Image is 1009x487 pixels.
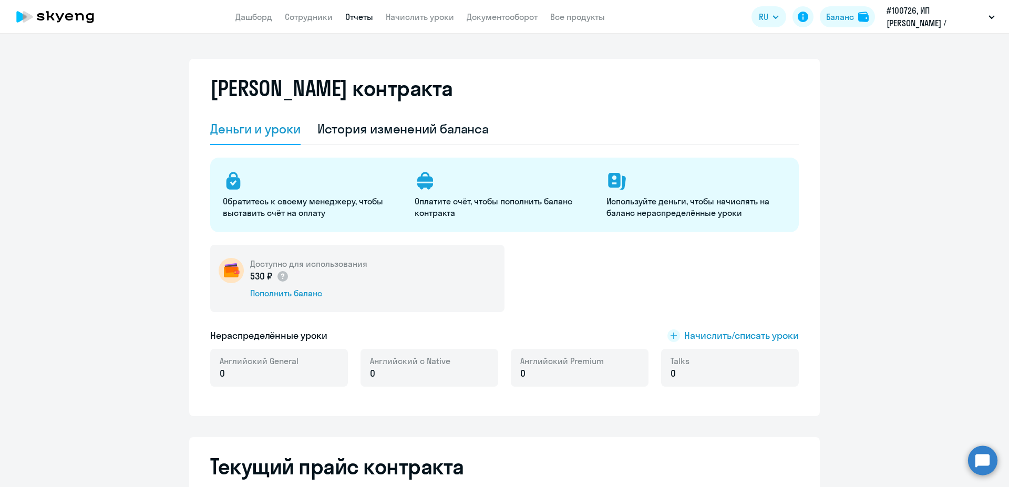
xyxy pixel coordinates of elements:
[345,12,373,22] a: Отчеты
[220,367,225,380] span: 0
[219,258,244,283] img: wallet-circle.png
[684,329,799,343] span: Начислить/списать уроки
[820,6,875,27] button: Балансbalance
[210,329,327,343] h5: Нераспределённые уроки
[881,4,1000,29] button: #100726, ИП [PERSON_NAME] / Эффективное проектирование
[759,11,768,23] span: RU
[550,12,605,22] a: Все продукты
[235,12,272,22] a: Дашборд
[210,120,301,137] div: Деньги и уроки
[751,6,786,27] button: RU
[826,11,854,23] div: Баланс
[520,355,604,367] span: Английский Premium
[317,120,489,137] div: История изменений баланса
[370,367,375,380] span: 0
[386,12,454,22] a: Начислить уроки
[415,195,594,219] p: Оплатите счёт, чтобы пополнить баланс контракта
[210,454,799,479] h2: Текущий прайс контракта
[220,355,298,367] span: Английский General
[671,355,689,367] span: Talks
[520,367,526,380] span: 0
[671,367,676,380] span: 0
[285,12,333,22] a: Сотрудники
[250,287,367,299] div: Пополнить баланс
[858,12,869,22] img: balance
[210,76,453,101] h2: [PERSON_NAME] контракта
[223,195,402,219] p: Обратитесь к своему менеджеру, чтобы выставить счёт на оплату
[250,258,367,270] h5: Доступно для использования
[250,270,289,283] p: 530 ₽
[887,4,984,29] p: #100726, ИП [PERSON_NAME] / Эффективное проектирование
[467,12,538,22] a: Документооборот
[370,355,450,367] span: Английский с Native
[606,195,786,219] p: Используйте деньги, чтобы начислять на баланс нераспределённые уроки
